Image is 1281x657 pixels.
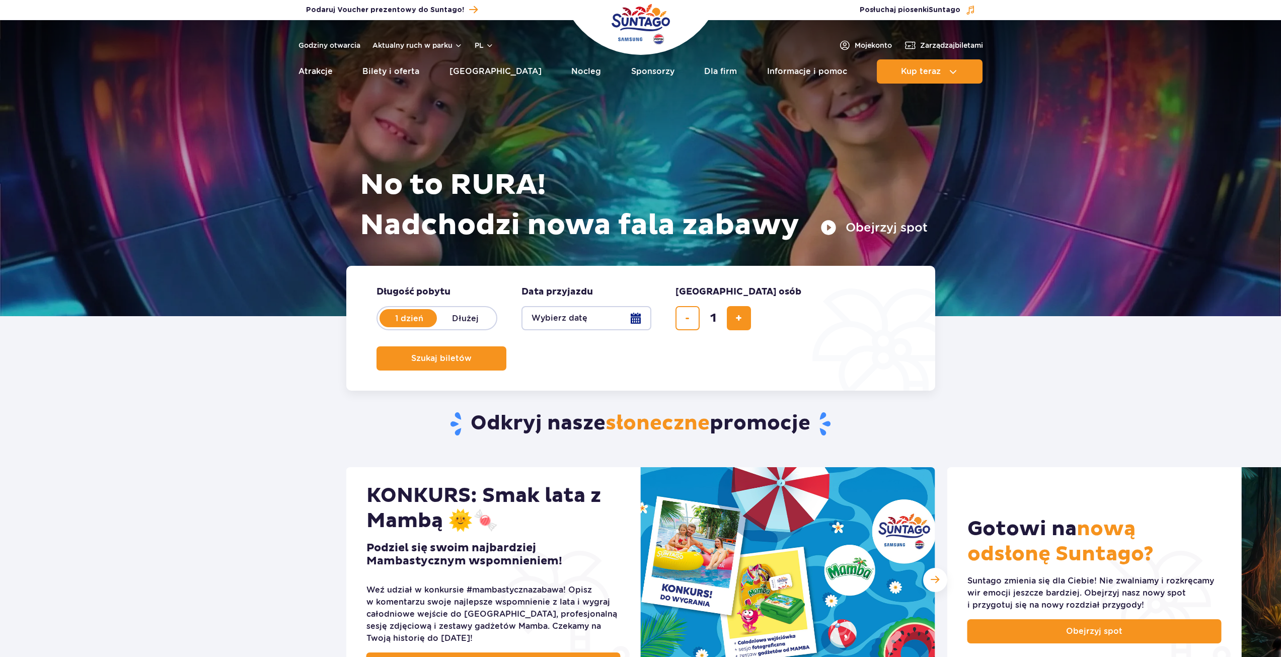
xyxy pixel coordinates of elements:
[606,411,710,436] span: słoneczne
[449,59,542,84] a: [GEOGRAPHIC_DATA]
[306,5,464,15] span: Podaruj Voucher prezentowy do Suntago!
[675,306,700,330] button: usuń bilet
[675,286,801,298] span: [GEOGRAPHIC_DATA] osób
[298,59,333,84] a: Atrakcje
[767,59,847,84] a: Informacje i pomoc
[366,584,621,644] div: Weź udział w konkursie #mambastycznazabawa! Opisz w komentarzu swoje najlepsze wspomnienie z lata...
[904,39,983,51] a: Zarządzajbiletami
[839,39,892,51] a: Mojekonto
[901,67,941,76] span: Kup teraz
[967,517,1154,567] span: nową odsłonę Suntago?
[306,3,478,17] a: Podaruj Voucher prezentowy do Suntago!
[362,59,419,84] a: Bilety i oferta
[571,59,601,84] a: Nocleg
[298,40,360,50] a: Godziny otwarcia
[929,7,960,14] span: Suntago
[372,41,463,49] button: Aktualny ruch w parku
[366,542,621,568] h3: Podziel się swoim najbardziej Mambastycznym wspomnieniem!
[727,306,751,330] button: dodaj bilet
[437,308,494,329] label: Dłużej
[521,306,651,330] button: Wybierz datę
[920,40,983,50] span: Zarządzaj biletami
[366,483,621,534] h2: KONKURS: Smak lata z Mambą 🌞🍬
[1066,625,1122,637] span: Obejrzyj spot
[376,286,450,298] span: Długość pobytu
[860,5,960,15] span: Posłuchaj piosenki
[704,59,737,84] a: Dla firm
[376,346,506,371] button: Szukaj biletów
[967,619,1222,643] a: Obejrzyj spot
[820,220,928,236] button: Obejrzyj spot
[411,354,472,363] span: Szukaj biletów
[860,5,975,15] button: Posłuchaj piosenkiSuntago
[360,165,928,246] h1: No to RURA! Nadchodzi nowa fala zabawy
[475,40,494,50] button: pl
[701,306,725,330] input: liczba biletów
[877,59,983,84] button: Kup teraz
[346,411,935,437] h2: Odkryj nasze promocje
[381,308,438,329] label: 1 dzień
[855,40,892,50] span: Moje konto
[631,59,674,84] a: Sponsorzy
[923,568,947,592] div: Następny slajd
[967,575,1222,611] div: Suntago zmienia się dla Ciebie! Nie zwalniamy i rozkręcamy wir emocji jeszcze bardziej. Obejrzyj ...
[346,266,935,391] form: Planowanie wizyty w Park of Poland
[967,517,1222,567] h2: Gotowi na
[521,286,593,298] span: Data przyjazdu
